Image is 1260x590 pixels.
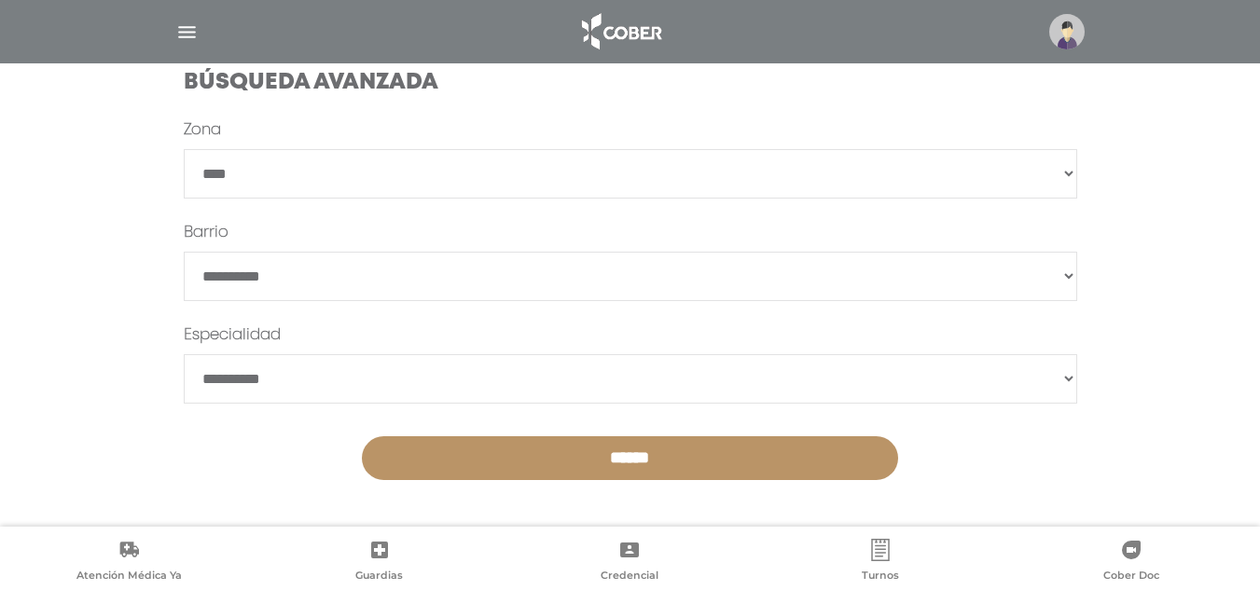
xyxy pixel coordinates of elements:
a: Guardias [255,539,505,586]
span: Cober Doc [1103,569,1159,585]
label: Barrio [184,222,228,244]
a: Atención Médica Ya [4,539,255,586]
label: Especialidad [184,324,281,347]
span: Credencial [601,569,658,585]
img: logo_cober_home-white.png [572,9,670,54]
img: profile-placeholder.svg [1049,14,1085,49]
span: Turnos [862,569,899,585]
a: Credencial [505,539,755,586]
a: Cober Doc [1005,539,1256,586]
span: Guardias [355,569,403,585]
img: Cober_menu-lines-white.svg [175,21,199,44]
a: Turnos [755,539,1006,586]
h4: Búsqueda Avanzada [184,70,1077,97]
span: Atención Médica Ya [76,569,182,585]
label: Zona [184,119,221,142]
